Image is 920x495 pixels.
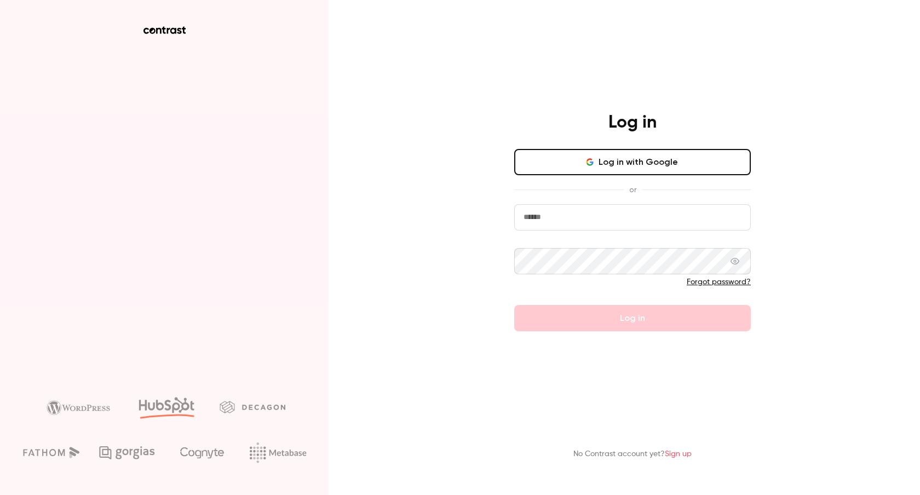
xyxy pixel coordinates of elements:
[624,184,642,195] span: or
[608,112,657,134] h4: Log in
[665,450,692,458] a: Sign up
[573,448,692,460] p: No Contrast account yet?
[220,401,285,413] img: decagon
[514,149,751,175] button: Log in with Google
[687,278,751,286] a: Forgot password?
